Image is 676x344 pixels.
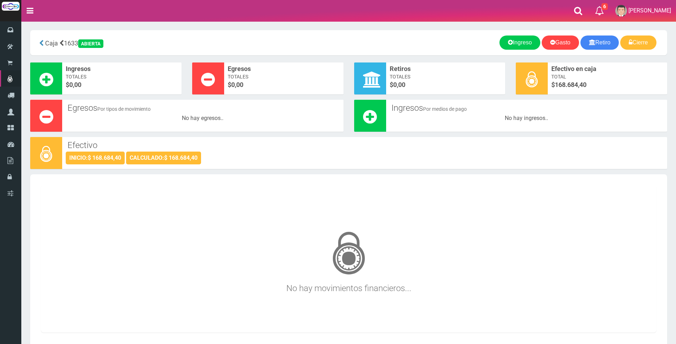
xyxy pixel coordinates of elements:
span: Caja [45,39,58,47]
small: Por tipos de movimiento [97,106,151,112]
a: Ingreso [499,36,540,50]
a: Cierre [620,36,656,50]
span: 6 [601,3,608,10]
font: 0,00 [393,81,405,88]
span: $ [390,80,502,89]
span: Ingresos [66,64,178,73]
span: $ [66,80,178,89]
span: Total [551,73,664,80]
font: 0,00 [69,81,81,88]
span: $ [228,80,340,89]
span: Totales [228,73,340,80]
span: 168.684,40 [555,81,586,88]
h3: Efectivo [67,141,662,150]
span: [PERSON_NAME] [628,7,671,14]
div: INICIO: [66,152,125,164]
a: Gasto [542,36,579,50]
span: Totales [390,73,502,80]
span: Egresos [228,64,340,73]
a: Retiro [580,36,619,50]
img: User Image [615,5,627,17]
span: $ [551,80,664,89]
div: ABIERTA [78,39,103,48]
font: 0,00 [231,81,243,88]
div: No hay egresos.. [66,114,340,122]
strong: $ 168.684,40 [164,154,198,161]
span: Totales [66,73,178,80]
span: Retiros [390,64,502,73]
span: Efectivo en caja [551,64,664,73]
div: 1633 [36,36,244,50]
h3: No hay movimientos financieros... [44,222,653,293]
img: Logo grande [2,2,20,11]
div: No hay ingresos.. [390,114,664,122]
small: Por medios de pago [423,106,467,112]
div: CALCULADO: [126,152,201,164]
h3: Ingresos [391,103,662,113]
h3: Egresos [67,103,338,113]
strong: $ 168.684,40 [88,154,121,161]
